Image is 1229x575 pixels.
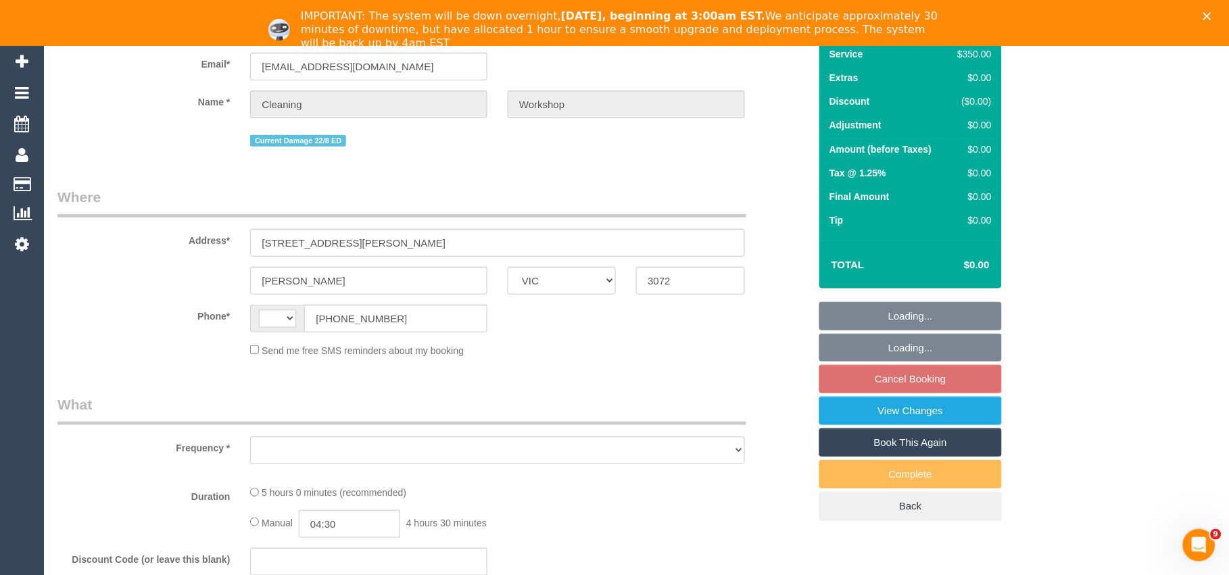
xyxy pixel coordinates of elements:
[262,488,406,499] span: 5 hours 0 minutes (recommended)
[924,259,990,271] h4: $0.00
[636,267,744,295] input: Post Code*
[262,345,464,356] span: Send me free SMS reminders about my booking
[829,47,863,61] label: Service
[829,143,932,156] label: Amount (before Taxes)
[829,166,886,180] label: Tax @ 1.25%
[953,95,992,108] div: ($0.00)
[819,397,1002,425] a: View Changes
[47,305,240,323] label: Phone*
[47,229,240,247] label: Address*
[1203,12,1217,20] div: Close
[561,9,765,22] b: [DATE], beginning at 3:00am EST.
[47,548,240,566] label: Discount Code (or leave this blank)
[1211,529,1222,540] span: 9
[819,492,1002,520] a: Back
[829,190,890,203] label: Final Amount
[57,395,746,425] legend: What
[953,71,992,84] div: $0.00
[262,518,293,528] span: Manual
[250,53,487,80] input: Email*
[829,71,859,84] label: Extras
[47,436,240,455] label: Frequency *
[953,47,992,61] div: $350.00
[819,428,1002,457] a: Book This Again
[953,118,992,132] div: $0.00
[953,190,992,203] div: $0.00
[250,91,487,118] input: First Name*
[829,118,882,132] label: Adjustment
[829,95,870,108] label: Discount
[304,305,487,332] input: Phone*
[1183,529,1215,561] iframe: Intercom live chat
[829,214,844,227] label: Tip
[953,166,992,180] div: $0.00
[953,214,992,227] div: $0.00
[250,135,346,146] span: Current Damage 22/8 ED
[250,267,487,295] input: Suburb*
[301,9,939,50] div: IMPORTANT: The system will be down overnight, We anticipate approximately 30 minutes of downtime,...
[508,91,745,118] input: Last Name*
[47,485,240,503] label: Duration
[268,19,290,41] img: Profile image for Ellie
[406,518,487,528] span: 4 hours 30 minutes
[47,91,240,109] label: Name *
[57,187,746,218] legend: Where
[47,53,240,71] label: Email*
[953,143,992,156] div: $0.00
[832,259,865,270] strong: Total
